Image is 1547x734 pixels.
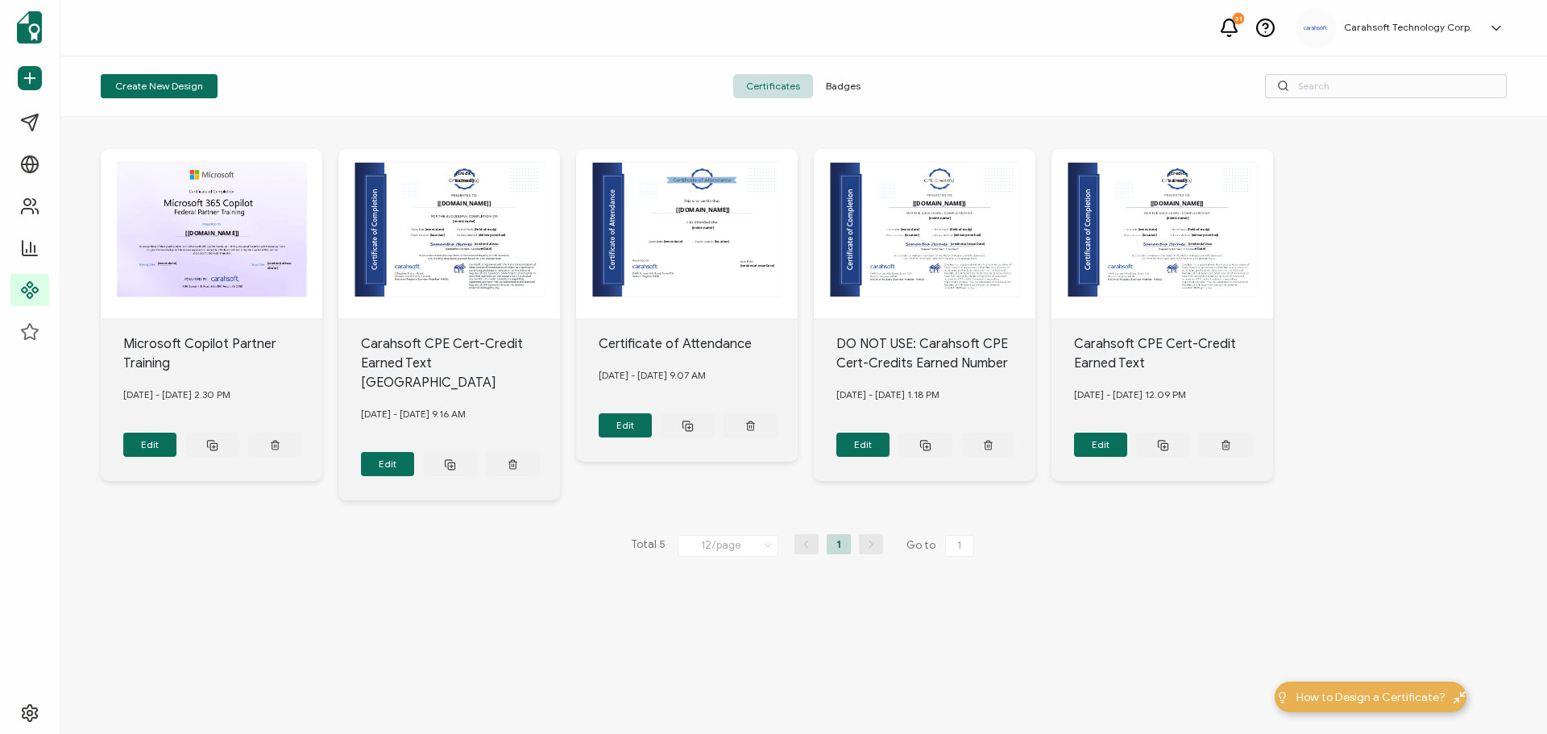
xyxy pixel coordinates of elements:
div: [DATE] - [DATE] 9.16 AM [361,392,561,436]
img: minimize-icon.svg [1454,691,1466,703]
button: Edit [123,433,177,457]
div: [DATE] - [DATE] 12.09 PM [1074,373,1274,417]
div: Carahsoft CPE Cert-Credit Earned Text [GEOGRAPHIC_DATA] [361,334,561,392]
button: Edit [361,452,415,476]
span: Badges [813,74,873,98]
button: Edit [836,433,890,457]
img: sertifier-logomark-colored.svg [17,11,42,44]
span: Go to [906,534,977,557]
button: Edit [599,413,653,437]
span: How to Design a Certificate? [1296,689,1445,706]
span: Certificates [733,74,813,98]
h5: Carahsoft Technology Corp. [1344,22,1472,33]
button: Create New Design [101,74,218,98]
button: Edit [1074,433,1128,457]
input: Search [1265,74,1507,98]
input: Select [678,535,778,557]
div: Certificate of Attendance [599,334,798,354]
div: [DATE] - [DATE] 9.07 AM [599,354,798,397]
li: 1 [827,534,851,554]
span: Total 5 [631,534,666,557]
div: [DATE] - [DATE] 2.30 PM [123,373,323,417]
img: a9ee5910-6a38-4b3f-8289-cffb42fa798b.svg [1304,26,1328,31]
div: DO NOT USE: Carahsoft CPE Cert-Credits Earned Number [836,334,1036,373]
div: Carahsoft CPE Cert-Credit Earned Text [1074,334,1274,373]
div: Microsoft Copilot Partner Training [123,334,323,373]
div: [DATE] - [DATE] 1.18 PM [836,373,1036,417]
div: 31 [1233,13,1244,24]
iframe: Chat Widget [1466,657,1547,734]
